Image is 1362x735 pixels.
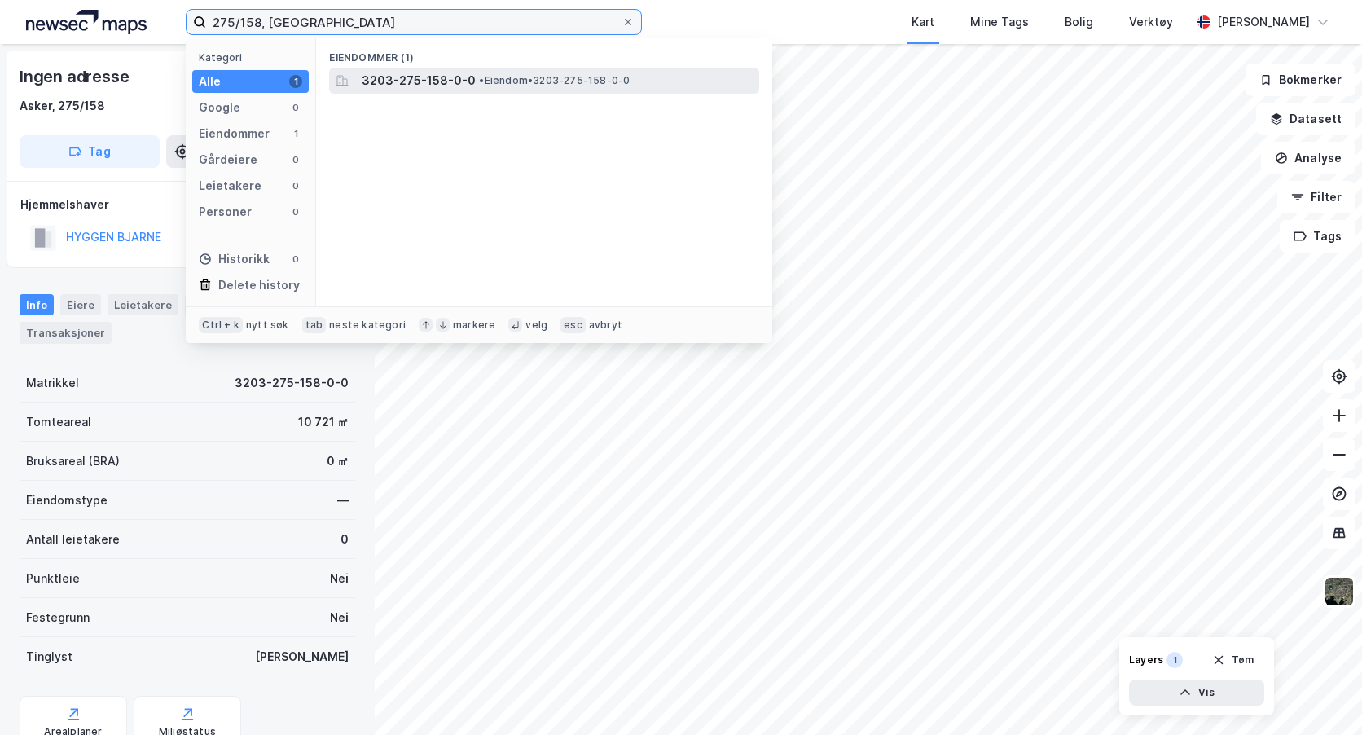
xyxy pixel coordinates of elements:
div: Eiendomstype [26,491,108,510]
div: Bruksareal (BRA) [26,451,120,471]
div: markere [453,319,495,332]
span: 3203-275-158-0-0 [362,71,476,90]
div: Verktøy [1129,12,1173,32]
div: — [337,491,349,510]
div: Nei [330,569,349,588]
div: Tinglyst [26,647,72,667]
iframe: Chat Widget [1281,657,1362,735]
button: Tag [20,135,160,168]
div: Gårdeiere [199,150,257,169]
div: Eiendommer [199,124,270,143]
div: 3203-275-158-0-0 [235,373,349,393]
div: Festegrunn [26,608,90,627]
div: 1 [1166,652,1183,668]
input: Søk på adresse, matrikkel, gårdeiere, leietakere eller personer [206,10,622,34]
div: 0 [340,530,349,549]
button: Tøm [1202,647,1264,673]
div: Datasett [185,294,246,315]
div: Ctrl + k [199,317,243,333]
div: 0 [289,179,302,192]
div: Punktleie [26,569,80,588]
button: Datasett [1256,103,1355,135]
button: Analyse [1261,142,1355,174]
div: 1 [289,75,302,88]
div: 0 [289,101,302,114]
div: Historikk [199,249,270,269]
div: Alle [199,72,221,91]
div: Transaksjoner [20,322,112,343]
img: 9k= [1324,576,1355,607]
div: avbryt [589,319,622,332]
div: Asker, 275/158 [20,96,105,116]
div: Mine Tags [970,12,1029,32]
div: [PERSON_NAME] [1217,12,1310,32]
button: Tags [1280,220,1355,253]
div: Matrikkel [26,373,79,393]
div: Nei [330,608,349,627]
div: 1 [289,127,302,140]
div: Eiere [60,294,101,315]
div: Tomteareal [26,412,91,432]
div: Delete history [218,275,300,295]
div: Eiendommer (1) [316,38,772,68]
div: esc [560,317,586,333]
div: tab [302,317,327,333]
div: Antall leietakere [26,530,120,549]
button: Bokmerker [1246,64,1355,96]
button: Vis [1129,680,1264,706]
div: nytt søk [246,319,289,332]
div: 0 [289,153,302,166]
div: Kategori [199,51,309,64]
span: Eiendom • 3203-275-158-0-0 [479,74,630,87]
div: Layers [1129,654,1163,667]
div: Google [199,98,240,117]
div: 0 ㎡ [327,451,349,471]
button: Filter [1277,181,1355,213]
img: logo.a4113a55bc3d86da70a041830d287a7e.svg [26,10,147,34]
div: Kart [912,12,934,32]
div: Hjemmelshaver [20,195,354,214]
div: 10 721 ㎡ [298,412,349,432]
div: Personer [199,202,252,222]
div: neste kategori [329,319,406,332]
div: [PERSON_NAME] [255,647,349,667]
div: Kontrollprogram for chat [1281,657,1362,735]
div: Ingen adresse [20,64,132,90]
span: • [479,74,484,86]
div: 0 [289,205,302,218]
div: Bolig [1065,12,1093,32]
div: Leietakere [199,176,261,196]
div: Info [20,294,54,315]
div: velg [525,319,547,332]
div: Leietakere [108,294,178,315]
div: 0 [289,253,302,266]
